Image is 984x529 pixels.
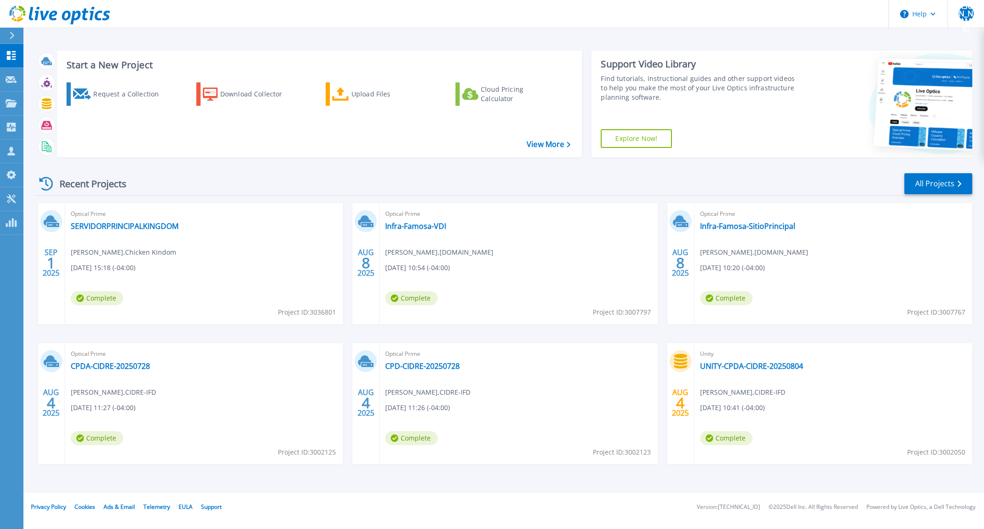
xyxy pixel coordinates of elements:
[768,504,858,510] li: © 2025 Dell Inc. All Rights Reserved
[143,503,170,511] a: Telemetry
[220,85,295,103] div: Download Collector
[67,60,570,70] h3: Start a New Project
[196,82,301,106] a: Download Collector
[700,361,803,371] a: UNITY-CPDA-CIDRE-20250804
[357,386,375,420] div: AUG 2025
[71,431,123,445] span: Complete
[71,263,135,273] span: [DATE] 15:18 (-04:00)
[362,259,370,267] span: 8
[93,85,168,103] div: Request a Collection
[601,129,672,148] a: Explore Now!
[385,387,470,397] span: [PERSON_NAME] , CIDRE-IFD
[357,246,375,280] div: AUG 2025
[71,349,337,359] span: Optical Prime
[179,503,193,511] a: EULA
[42,246,60,280] div: SEP 2025
[75,503,95,511] a: Cookies
[385,349,652,359] span: Optical Prime
[385,361,460,371] a: CPD-CIDRE-20250728
[67,82,171,106] a: Request a Collection
[385,403,450,413] span: [DATE] 11:26 (-04:00)
[36,172,139,195] div: Recent Projects
[700,247,808,257] span: [PERSON_NAME] , [DOMAIN_NAME]
[42,386,60,420] div: AUG 2025
[47,259,55,267] span: 1
[385,431,438,445] span: Complete
[866,504,976,510] li: Powered by Live Optics, a Dell Technology
[700,209,967,219] span: Optical Prime
[907,447,965,457] span: Project ID: 3002050
[71,403,135,413] span: [DATE] 11:27 (-04:00)
[593,447,651,457] span: Project ID: 3002123
[601,58,796,70] div: Support Video Library
[700,263,765,273] span: [DATE] 10:20 (-04:00)
[71,361,150,371] a: CPDA-CIDRE-20250728
[385,263,450,273] span: [DATE] 10:54 (-04:00)
[700,221,795,231] a: Infra-Famosa-SitioPrincipal
[385,291,438,305] span: Complete
[71,387,156,397] span: [PERSON_NAME] , CIDRE-IFD
[385,247,493,257] span: [PERSON_NAME] , [DOMAIN_NAME]
[351,85,426,103] div: Upload Files
[700,431,753,445] span: Complete
[676,259,685,267] span: 8
[71,291,123,305] span: Complete
[71,209,337,219] span: Optical Prime
[676,399,685,407] span: 4
[278,307,336,317] span: Project ID: 3036801
[385,221,446,231] a: Infra-Famosa-VDI
[481,85,556,103] div: Cloud Pricing Calculator
[671,246,689,280] div: AUG 2025
[385,209,652,219] span: Optical Prime
[47,399,55,407] span: 4
[904,173,972,194] a: All Projects
[455,82,560,106] a: Cloud Pricing Calculator
[326,82,430,106] a: Upload Files
[907,307,965,317] span: Project ID: 3007767
[201,503,222,511] a: Support
[697,504,760,510] li: Version: [TECHNICAL_ID]
[700,291,753,305] span: Complete
[71,221,179,231] a: SERVIDORPRINCIPALKINGDOM
[700,387,785,397] span: [PERSON_NAME] , CIDRE-IFD
[527,140,570,149] a: View More
[700,349,967,359] span: Unity
[31,503,66,511] a: Privacy Policy
[362,399,370,407] span: 4
[593,307,651,317] span: Project ID: 3007797
[601,74,796,102] div: Find tutorials, instructional guides and other support videos to help you make the most of your L...
[71,247,176,257] span: [PERSON_NAME] , Chicken Kindom
[671,386,689,420] div: AUG 2025
[700,403,765,413] span: [DATE] 10:41 (-04:00)
[278,447,336,457] span: Project ID: 3002125
[104,503,135,511] a: Ads & Email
